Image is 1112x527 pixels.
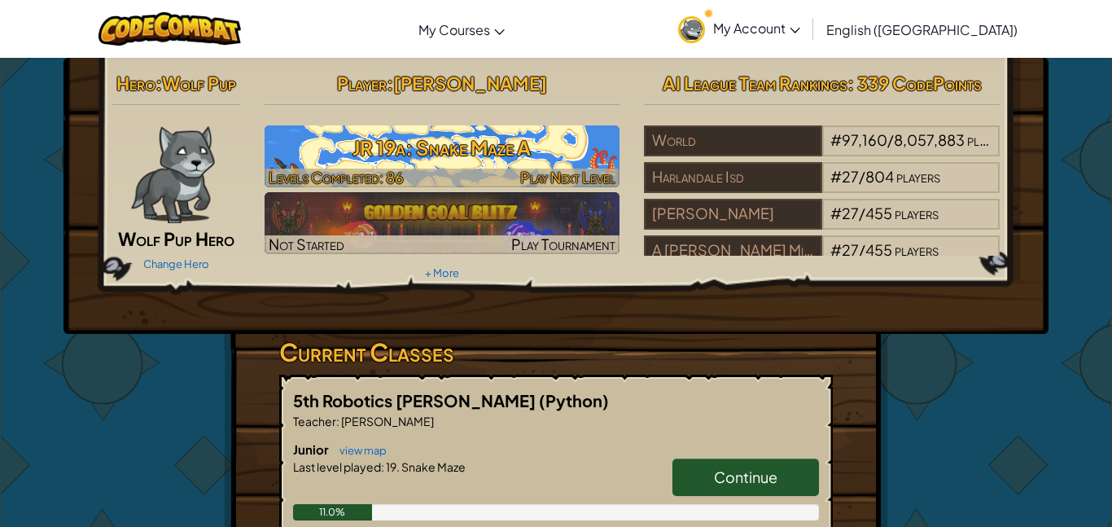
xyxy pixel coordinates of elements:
span: Last level played [293,459,381,474]
span: 5th Robotics [PERSON_NAME] [293,390,539,411]
a: English ([GEOGRAPHIC_DATA]) [818,7,1026,51]
span: 27 [842,240,859,259]
img: CodeCombat logo [99,12,241,46]
a: [PERSON_NAME]#27/455players [644,214,1000,233]
div: 11.0% [293,504,372,520]
span: / [859,204,865,222]
span: players [967,130,1011,149]
span: Play Tournament [511,235,615,253]
img: Golden Goal [265,192,620,254]
div: World [644,125,821,156]
span: (Python) [539,390,609,411]
span: Play Next Level [520,168,615,187]
span: players [895,240,939,259]
span: : [387,72,393,94]
span: 27 [842,204,859,222]
span: Player [337,72,387,94]
span: Teacher [293,414,336,428]
span: 455 [865,204,892,222]
span: / [859,240,865,259]
a: Play Next Level [265,125,620,187]
a: Change Hero [143,257,209,270]
div: Harlandale Isd [644,162,821,193]
span: [PERSON_NAME] [393,72,547,94]
a: Not StartedPlay Tournament [265,192,620,254]
span: / [859,167,865,186]
img: wolf-pup-paper-doll.png [131,125,215,223]
span: : 339 CodePoints [847,72,982,94]
a: My Account [670,3,808,55]
a: World#97,160/8,057,883players [644,141,1000,160]
span: My Courses [418,21,490,38]
div: [PERSON_NAME] [644,199,821,230]
span: 455 [865,240,892,259]
span: # [830,204,842,222]
span: English ([GEOGRAPHIC_DATA]) [826,21,1018,38]
a: view map [331,444,387,457]
span: players [895,204,939,222]
img: JR 19a: Snake Maze A [265,125,620,187]
span: players [896,167,940,186]
span: Wolf Pup [162,72,236,94]
span: AI League Team Rankings [663,72,847,94]
span: # [830,167,842,186]
span: : [336,414,339,428]
span: 27 [842,167,859,186]
span: 804 [865,167,894,186]
span: Continue [714,468,777,486]
span: [PERSON_NAME] [339,414,434,428]
span: 8,057,883 [894,130,965,149]
span: My Account [713,20,800,37]
span: Wolf Pup Hero [118,227,234,250]
a: A [PERSON_NAME] Middle#27/455players [644,251,1000,270]
a: My Courses [410,7,513,51]
div: A [PERSON_NAME] Middle [644,235,821,266]
span: Not Started [269,235,344,253]
span: Junior [293,441,331,457]
span: 19. [384,459,400,474]
span: : [155,72,162,94]
span: Levels Completed: 86 [269,168,404,187]
a: + More [425,266,459,279]
a: Harlandale Isd#27/804players [644,178,1000,196]
h3: JR 19a: Snake Maze A [265,130,620,166]
span: Hero [116,72,155,94]
span: : [381,459,384,474]
span: / [887,130,894,149]
h3: Current Classes [279,334,833,371]
img: avatar [678,16,705,43]
span: 97,160 [842,130,887,149]
span: # [830,130,842,149]
span: Snake Maze [400,459,466,474]
span: # [830,240,842,259]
